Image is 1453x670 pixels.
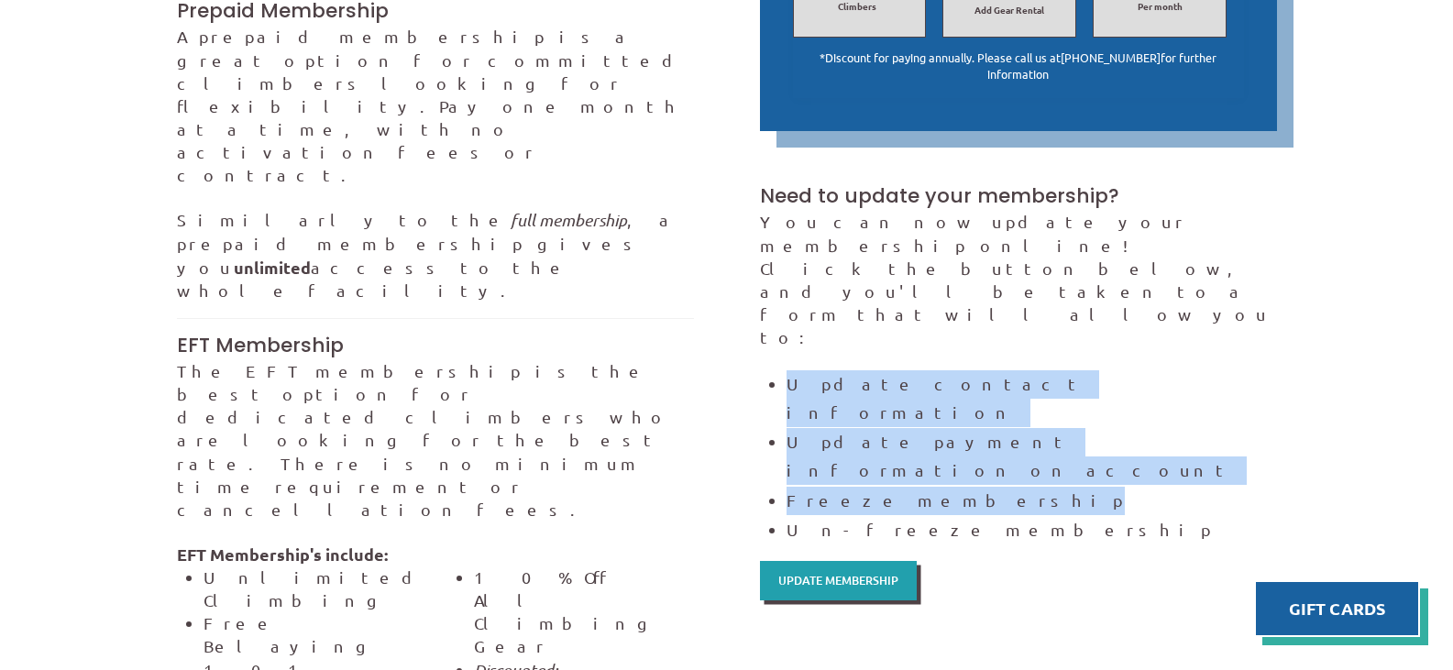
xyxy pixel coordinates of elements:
p: The EFT membership is the best option for dedicated climbers who are looking for the best rate. T... [177,359,694,521]
strong: EFT Membership's include: [177,543,694,566]
li: 10% Off All Climbing Gear [474,566,694,658]
strong: unlimited [234,257,311,278]
a: Update Membership [760,561,918,600]
span: Add Gear Rental [952,4,1067,16]
a: [PHONE_NUMBER] [1061,49,1161,65]
h3: Need to update your membership? [760,182,1277,210]
span: Un-freeze membership [787,520,1213,539]
span: A prepaid membership is a great option for committed climbers looking for flexibility. [177,27,690,115]
span: Update Membership [778,575,898,587]
span: Update payment information on account [787,432,1234,479]
p: Similarly to the , a prepaid membership gives you access to the whole facility. [177,208,694,302]
p: You can now update your membership online! Click the button below, and you'll be taken to a form ... [760,210,1277,348]
li: Unlimited Climbing [204,566,424,611]
em: full membership [511,210,627,230]
p: *Discount for paying annually. Please call us at for further information [793,49,1244,82]
p: Pay one month at a time, with no activation fees or contract. [177,25,694,186]
h3: EFT Membership [177,332,694,359]
span: Update contact information [787,374,1086,422]
span: Freeze membership [787,490,1125,510]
